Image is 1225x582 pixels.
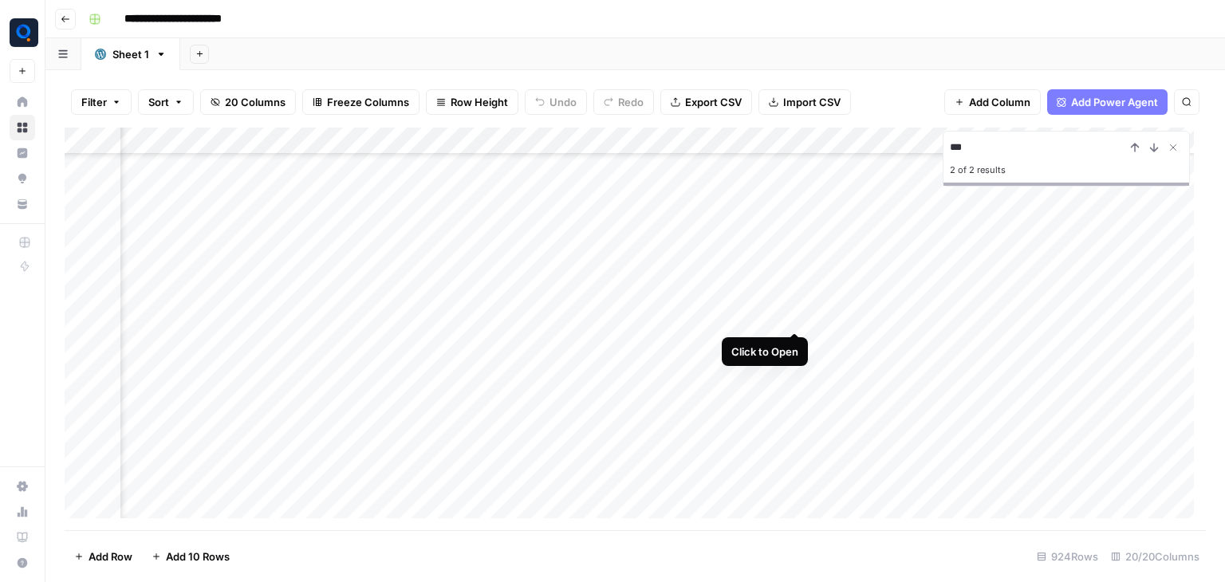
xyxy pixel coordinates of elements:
[81,38,180,70] a: Sheet 1
[593,89,654,115] button: Redo
[969,94,1030,110] span: Add Column
[950,160,1183,179] div: 2 of 2 results
[81,94,107,110] span: Filter
[148,94,169,110] span: Sort
[302,89,419,115] button: Freeze Columns
[1047,89,1168,115] button: Add Power Agent
[10,166,35,191] a: Opportunities
[112,46,149,62] div: Sheet 1
[71,89,132,115] button: Filter
[65,544,142,569] button: Add Row
[1071,94,1158,110] span: Add Power Agent
[10,525,35,550] a: Learning Hub
[89,549,132,564] span: Add Row
[327,94,409,110] span: Freeze Columns
[944,89,1041,115] button: Add Column
[1030,544,1105,569] div: 924 Rows
[1105,544,1206,569] div: 20/20 Columns
[10,115,35,140] a: Browse
[1164,138,1183,157] button: Close Search
[10,474,35,499] a: Settings
[10,550,35,576] button: Help + Support
[1144,138,1164,157] button: Next Result
[200,89,296,115] button: 20 Columns
[225,94,286,110] span: 20 Columns
[10,13,35,53] button: Workspace: Qubit - SEO
[10,191,35,217] a: Your Data
[10,499,35,525] a: Usage
[549,94,577,110] span: Undo
[451,94,508,110] span: Row Height
[525,89,587,115] button: Undo
[142,544,239,569] button: Add 10 Rows
[10,89,35,115] a: Home
[660,89,752,115] button: Export CSV
[10,140,35,166] a: Insights
[783,94,841,110] span: Import CSV
[166,549,230,564] span: Add 10 Rows
[685,94,742,110] span: Export CSV
[758,89,851,115] button: Import CSV
[1125,138,1144,157] button: Previous Result
[10,18,38,47] img: Qubit - SEO Logo
[426,89,518,115] button: Row Height
[731,344,798,360] div: Click to Open
[618,94,644,110] span: Redo
[138,89,194,115] button: Sort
